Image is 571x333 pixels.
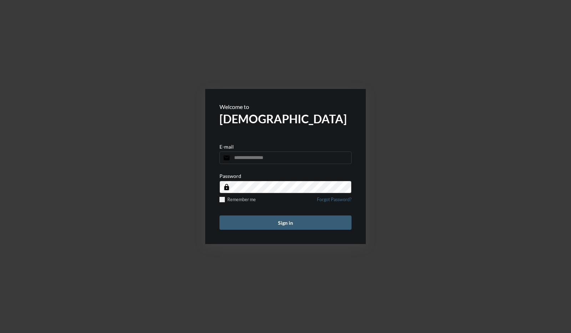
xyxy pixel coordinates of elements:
label: Remember me [219,197,256,202]
h2: [DEMOGRAPHIC_DATA] [219,112,352,126]
p: Password [219,173,241,179]
button: Sign in [219,215,352,230]
a: Forgot Password? [317,197,352,207]
p: Welcome to [219,103,352,110]
p: E-mail [219,144,234,150]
